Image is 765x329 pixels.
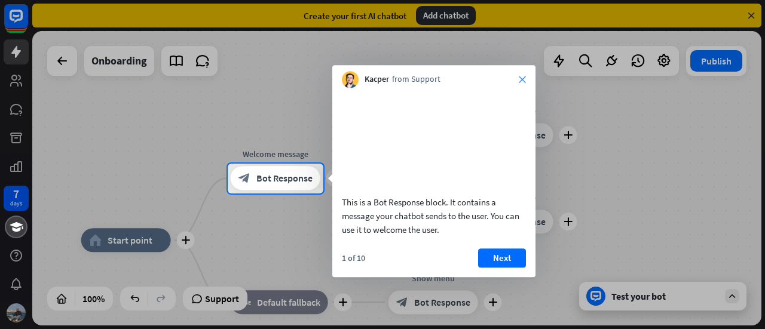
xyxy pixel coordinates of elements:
span: from Support [392,74,440,86]
div: This is a Bot Response block. It contains a message your chatbot sends to the user. You can use i... [342,195,526,236]
button: Next [478,248,526,267]
i: block_bot_response [238,173,250,185]
i: close [519,76,526,83]
span: Bot Response [256,173,313,185]
span: Kacper [365,74,389,86]
button: Open LiveChat chat widget [10,5,45,41]
div: 1 of 10 [342,253,365,263]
